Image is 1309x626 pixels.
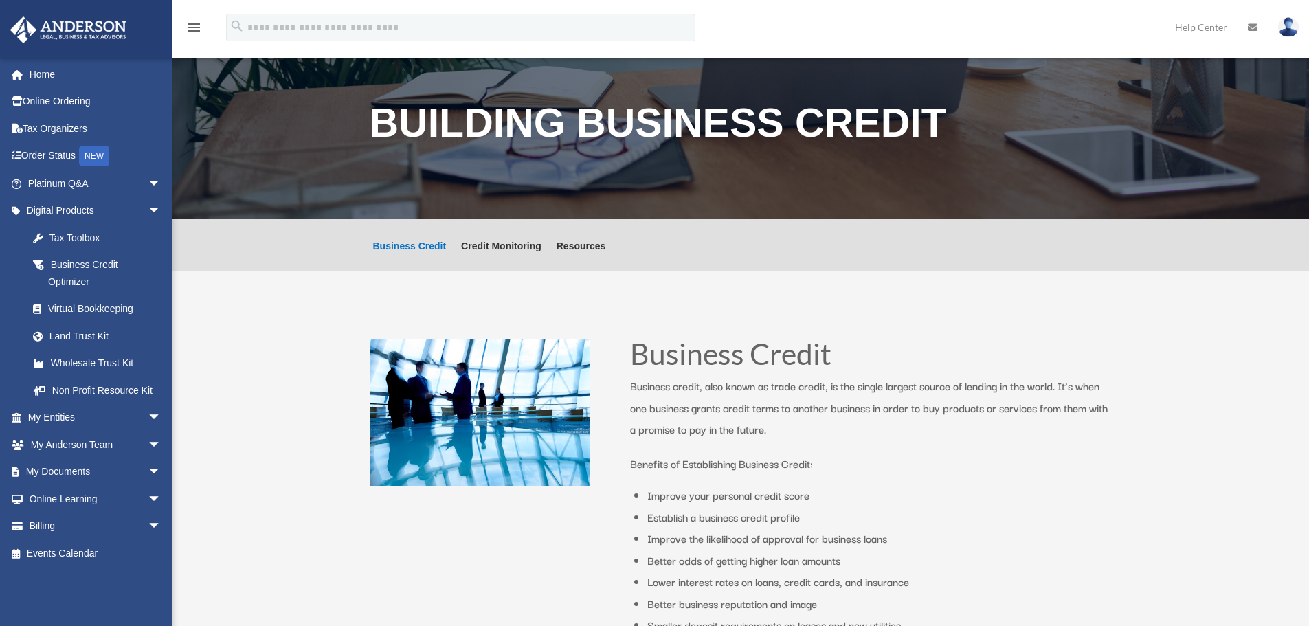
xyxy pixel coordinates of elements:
div: Tax Toolbox [48,230,165,247]
a: Online Ordering [10,88,182,115]
a: Business Credit Optimizer [19,251,175,295]
span: arrow_drop_down [148,458,175,487]
a: Credit Monitoring [461,241,541,271]
li: Lower interest rates on loans, credit cards, and insurance [647,571,1111,593]
span: arrow_drop_down [148,513,175,541]
div: Virtual Bookkeeping [48,300,165,317]
li: Improve your personal credit score [647,484,1111,506]
a: Tax Organizers [10,115,182,142]
img: Anderson Advisors Platinum Portal [6,16,131,43]
li: Establish a business credit profile [647,506,1111,528]
h1: Business Credit [630,339,1111,376]
a: Order StatusNEW [10,142,182,170]
li: Better odds of getting higher loan amounts [647,550,1111,572]
div: NEW [79,146,109,166]
a: Events Calendar [10,539,182,567]
span: arrow_drop_down [148,170,175,198]
span: arrow_drop_down [148,404,175,432]
i: menu [186,19,202,36]
a: Business Credit [373,241,447,271]
img: business people talking in office [370,339,590,487]
div: Wholesale Trust Kit [48,355,165,372]
li: Better business reputation and image [647,593,1111,615]
p: Benefits of Establishing Business Credit: [630,453,1111,475]
a: Tax Toolbox [19,224,182,251]
a: Non Profit Resource Kit [19,377,182,404]
h1: Building Business Credit [370,103,1112,150]
a: Billingarrow_drop_down [10,513,182,540]
span: arrow_drop_down [148,485,175,513]
p: Business credit, also known as trade credit, is the single largest source of lending in the world... [630,375,1111,453]
a: My Entitiesarrow_drop_down [10,404,182,432]
i: search [230,19,245,34]
a: Wholesale Trust Kit [19,350,182,377]
a: Platinum Q&Aarrow_drop_down [10,170,182,197]
li: Improve the likelihood of approval for business loans [647,528,1111,550]
a: Online Learningarrow_drop_down [10,485,182,513]
a: menu [186,24,202,36]
a: Resources [557,241,606,271]
a: Home [10,60,182,88]
a: My Documentsarrow_drop_down [10,458,182,486]
div: Business Credit Optimizer [48,256,158,290]
div: Non Profit Resource Kit [48,382,165,399]
a: Virtual Bookkeeping [19,295,182,323]
span: arrow_drop_down [148,197,175,225]
img: User Pic [1278,17,1299,37]
a: Digital Productsarrow_drop_down [10,197,182,225]
span: arrow_drop_down [148,431,175,459]
a: My Anderson Teamarrow_drop_down [10,431,182,458]
div: Land Trust Kit [48,328,165,345]
a: Land Trust Kit [19,322,182,350]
